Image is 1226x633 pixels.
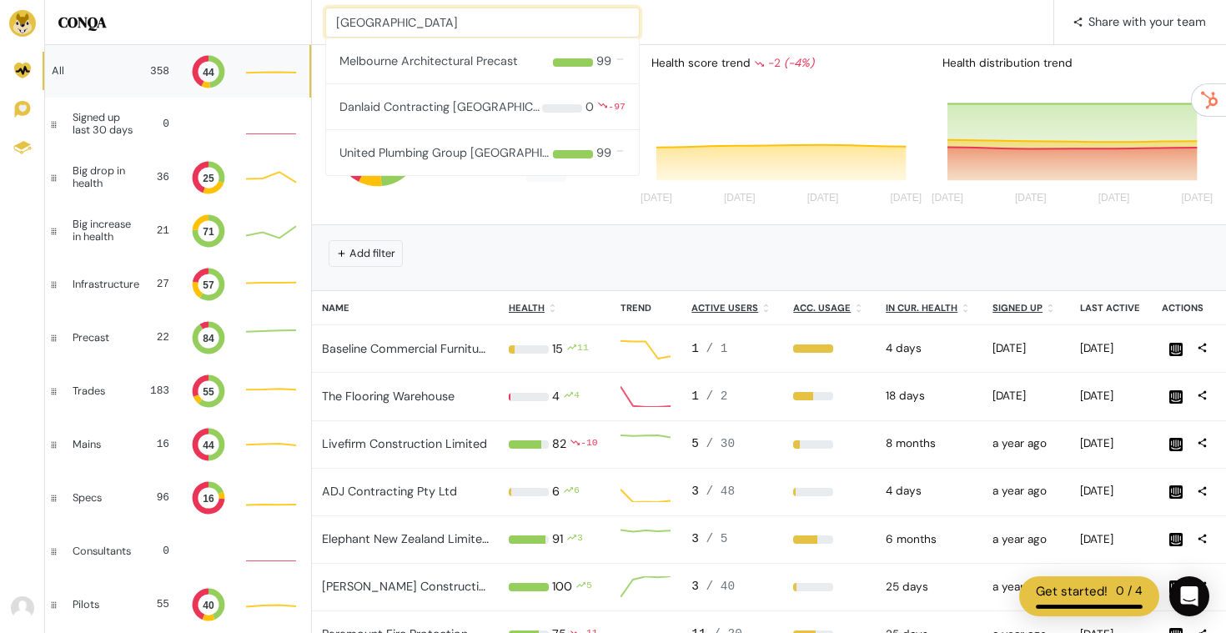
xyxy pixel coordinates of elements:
button: United Plumbing Group [GEOGRAPHIC_DATA] 99 [325,130,640,176]
img: Brand [9,10,36,37]
a: Pilots 55 40 [45,578,311,631]
div: 2024-05-15 11:28am [992,435,1060,452]
div: 2025-08-10 10:00pm [886,579,972,595]
div: 3 [691,483,773,501]
div: 2025-08-31 10:00pm [886,340,972,357]
div: 5 [691,435,773,454]
div: 6 [552,483,560,501]
a: Precast 22 84 [45,311,311,364]
tspan: [DATE] [1014,193,1046,204]
div: Get started! [1036,582,1108,601]
h5: CONQA [58,13,298,32]
div: Big increase in health [73,219,138,243]
a: Big drop in health 36 25 [45,151,311,204]
a: Infrastructure 27 57 [45,258,311,311]
u: Health [509,302,545,314]
button: Danlaid Contracting [GEOGRAPHIC_DATA] 0 -97 [325,84,640,130]
div: 0 [153,116,169,132]
tspan: [DATE] [932,193,963,204]
tspan: [DATE] [891,193,922,204]
div: 358 [143,63,169,79]
th: Last active [1070,291,1152,325]
div: Health distribution trend [929,48,1219,78]
img: Avatar [11,596,34,620]
a: All 358 44 [45,45,311,98]
input: Search for company... [325,8,640,38]
div: 2025-09-01 08:45am [1080,388,1142,404]
th: Name [312,291,499,325]
div: 2025-01-12 10:00pm [886,435,972,452]
div: 3 [691,530,773,549]
span: / 2 [706,389,728,403]
div: 91 [552,530,563,549]
div: 2025-08-31 10:00pm [886,483,972,500]
u: Signed up [992,302,1043,314]
u: In cur. health [886,302,957,314]
div: 2024-05-15 11:26am [992,531,1060,548]
div: Signed up last 30 days [73,112,139,136]
th: Trend [610,291,681,325]
div: 96 [143,490,169,505]
div: 4 [552,388,560,406]
div: Consultants [73,545,131,557]
div: Pilots [73,599,129,610]
tspan: [DATE] [641,193,672,204]
div: 6% [793,488,866,496]
tspan: [DATE] [807,193,839,204]
div: 22 [143,329,169,345]
div: Open Intercom Messenger [1169,576,1209,616]
div: Big drop in health [73,165,136,189]
div: -2 [754,55,814,72]
div: 0 [585,84,594,129]
div: 2025-09-01 12:22pm [1080,531,1142,548]
tspan: [DATE] [1181,193,1213,204]
div: 50% [793,392,866,400]
div: Specs [73,492,129,504]
button: Add filter [329,240,403,266]
div: United Plumbing Group [GEOGRAPHIC_DATA] [339,130,553,175]
div: 6 [574,483,580,501]
a: [PERSON_NAME] Constructions [322,579,499,594]
a: Signed up last 30 days 0 [45,98,311,151]
div: All [52,65,129,77]
div: 99 [596,38,611,83]
a: ADJ Contracting Pty Ltd [322,484,457,499]
div: 2025-09-01 12:57pm [1080,435,1142,452]
div: 1 [691,340,773,359]
u: Acc. Usage [793,302,851,314]
a: Elephant New Zealand Limited [322,531,490,546]
span: / 5 [706,532,728,545]
div: 8% [793,583,866,591]
tspan: [DATE] [724,193,756,204]
div: 2025-08-17 10:00pm [886,388,972,404]
span: / 1 [706,342,728,355]
div: 36 [149,169,169,185]
div: 2024-05-15 11:26am [992,579,1060,595]
div: 100% [793,344,866,353]
a: Trades 183 55 [45,364,311,418]
a: Specs 96 16 [45,471,311,525]
div: 2025-03-09 10:00pm [886,531,972,548]
div: Mains [73,439,129,450]
div: 2025-09-01 12:23pm [1080,483,1142,500]
span: / 48 [706,485,736,498]
div: 60% [793,535,866,544]
div: 2025-05-13 02:24pm [992,340,1060,357]
div: Infrastructure [73,279,139,290]
div: Trades [73,385,129,397]
div: Health score trend [638,48,928,78]
div: 99 [596,130,611,175]
div: 17% [793,440,866,449]
u: Active users [691,302,758,314]
div: 3 [691,578,773,596]
a: Mains 16 44 [45,418,311,471]
div: 1 [691,388,773,406]
a: Consultants 0 [45,525,311,578]
div: 2025-08-25 11:51am [1080,340,1142,357]
div: 5 [586,578,592,596]
div: 4 [574,388,580,406]
div: 27 [153,276,169,292]
button: Melbourne Architectural Precast 99 [325,38,640,84]
div: 2025-03-18 11:07am [992,388,1060,404]
div: 55 [143,596,169,612]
